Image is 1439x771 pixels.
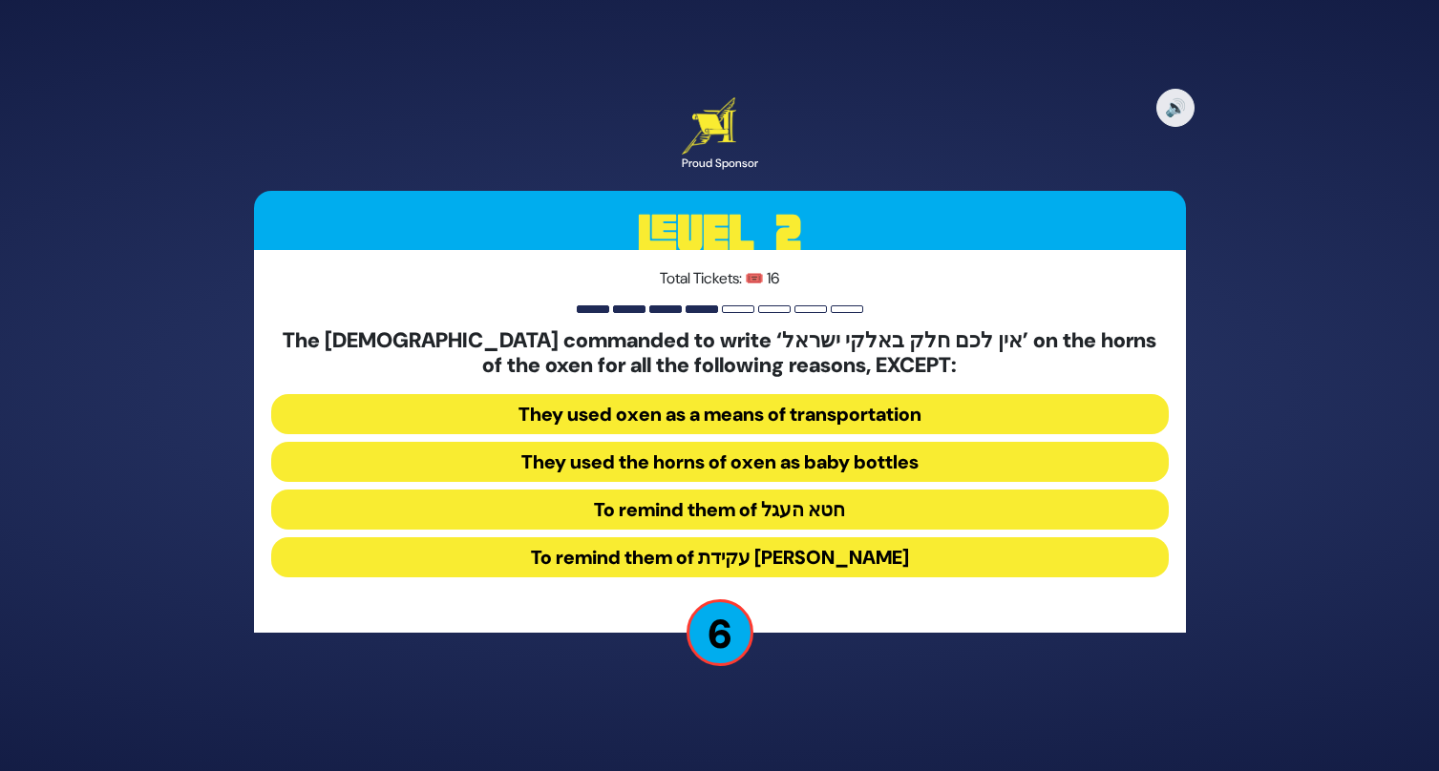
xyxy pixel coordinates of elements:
[271,328,1169,379] h5: The [DEMOGRAPHIC_DATA] commanded to write ‘אין לכם חלק באלקי ישראל’ on the horns of the oxen for ...
[271,490,1169,530] button: To remind them of חטא העגל
[271,394,1169,434] button: They used oxen as a means of transportation
[254,191,1186,277] h3: Level 2
[1156,89,1195,127] button: 🔊
[271,537,1169,577] button: To remind them of עקידת [PERSON_NAME]
[682,155,758,172] div: Proud Sponsor
[682,97,736,155] img: Artscroll
[271,442,1169,482] button: They used the horns of oxen as baby bottles
[687,599,753,666] p: 6
[271,267,1169,290] p: Total Tickets: 🎟️ 16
